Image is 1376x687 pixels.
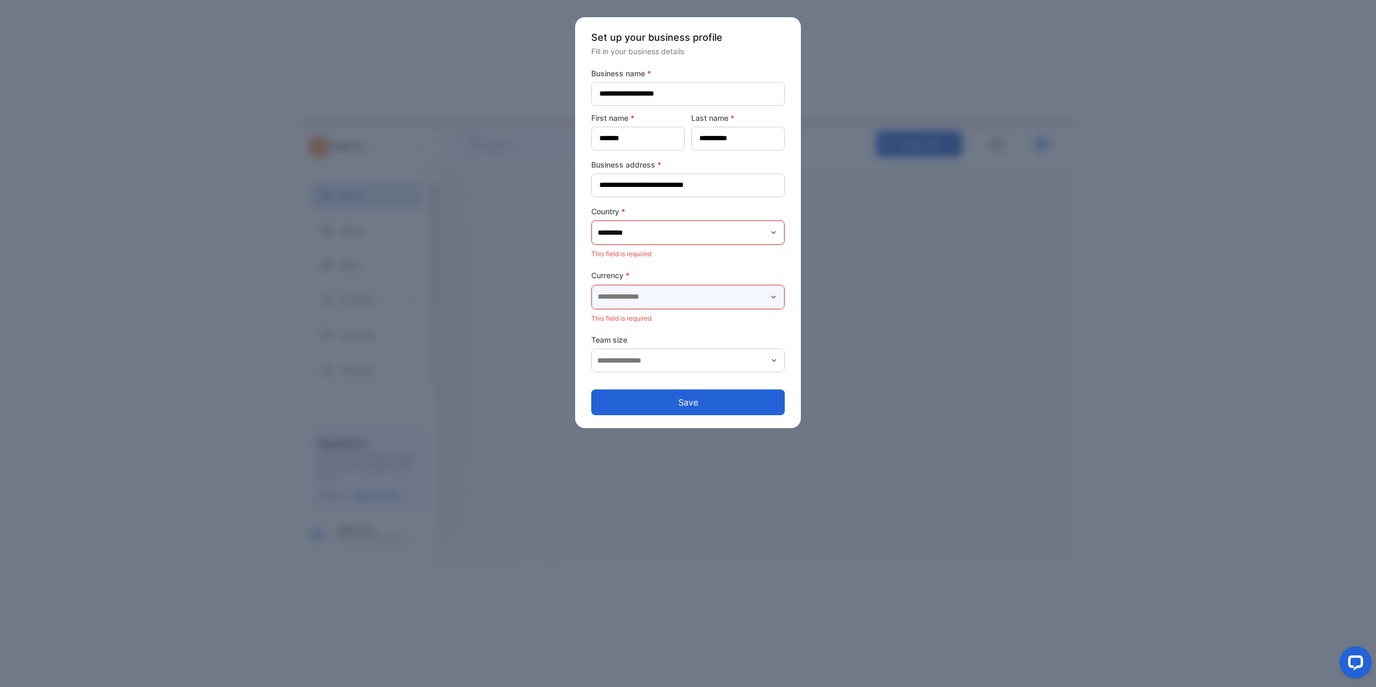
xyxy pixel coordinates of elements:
[691,112,785,124] label: Last name
[591,112,685,124] label: First name
[591,312,785,326] p: This field is required
[591,30,785,45] p: Set up your business profile
[591,46,785,57] p: Fill in your business details
[591,159,785,170] label: Business address
[591,247,785,261] p: This field is required
[591,389,785,415] button: Save
[1331,642,1376,687] iframe: LiveChat chat widget
[591,334,785,345] label: Team size
[591,206,785,217] label: Country
[591,270,785,281] label: Currency
[591,68,785,79] label: Business name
